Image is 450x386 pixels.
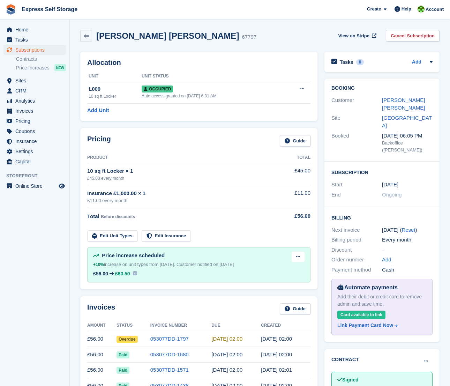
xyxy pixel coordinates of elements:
th: Unit Status [142,71,283,82]
a: Contracts [16,56,66,62]
div: Every month [382,236,433,244]
h2: Tasks [340,59,353,65]
span: Paid [117,367,129,374]
span: Total [87,213,99,219]
div: NEW [54,64,66,71]
a: menu [3,45,66,55]
a: menu [3,106,66,116]
a: Cancel Subscription [386,30,440,42]
span: increase on unit types from [DATE]. [93,262,175,267]
span: View on Stripe [338,32,369,39]
div: Customer [331,96,382,112]
span: Coupons [15,126,57,136]
a: 053077DD-1797 [150,336,189,342]
h2: Invoices [87,303,115,315]
td: £56.00 [87,331,117,347]
a: menu [3,76,66,86]
a: Guide [280,303,310,315]
div: [DATE] ( ) [382,226,433,234]
span: Create [367,6,381,13]
div: £56.00 [280,212,310,220]
span: Settings [15,147,57,156]
div: Billing period [331,236,382,244]
a: menu [3,157,66,166]
th: Total [280,152,310,163]
div: - [382,246,433,254]
a: menu [3,25,66,35]
span: Tasks [15,35,57,45]
div: £11.00 every month [87,197,280,204]
span: Price increases [16,65,50,71]
h2: Billing [331,214,433,221]
a: Add [412,58,421,66]
a: [PERSON_NAME] [PERSON_NAME] [382,97,425,111]
h2: [PERSON_NAME] [PERSON_NAME] [96,31,239,40]
span: Capital [15,157,57,166]
time: 2025-06-24 01:01:01 UTC [261,367,292,373]
div: L009 [89,85,142,93]
a: [GEOGRAPHIC_DATA] [382,115,432,129]
a: View on Stripe [336,30,378,42]
th: Status [117,320,150,331]
div: [DATE] 06:05 PM [382,132,433,140]
a: Preview store [58,182,66,190]
div: Backoffice ([PERSON_NAME]) [382,140,433,153]
div: 10 sq ft Locker [89,93,142,99]
span: Before discounts [101,214,135,219]
h2: Allocation [87,59,310,67]
span: £60.50 [115,271,130,276]
div: Link Payment Card Now [337,322,393,329]
a: Guide [280,135,310,147]
img: Sonia Shah [418,6,425,13]
time: 2025-06-25 01:00:00 UTC [211,367,242,373]
span: Insurance [15,136,57,146]
img: icon-info-931a05b42745ab749e9cb3f8fd5492de83d1ef71f8849c2817883450ef4d471b.svg [133,271,137,275]
span: Account [426,6,444,13]
div: Insurance £1,000.00 × 1 [87,190,280,198]
span: Occupied [142,86,173,92]
th: Amount [87,320,117,331]
time: 2025-07-25 01:00:00 UTC [211,351,242,357]
a: menu [3,136,66,146]
span: Ongoing [382,192,402,198]
a: 053077DD-1680 [150,351,189,357]
a: Add [382,256,391,264]
div: Card available to link [337,311,385,319]
th: Created [261,320,310,331]
a: menu [3,116,66,126]
img: stora-icon-8386f47178a22dfd0bd8f6a31ec36ba5ce8667c1dd55bd0f319d3a0aa187defe.svg [6,4,16,15]
time: 2025-01-24 01:00:00 UTC [382,181,398,189]
a: Express Self Storage [19,3,80,15]
div: 0 [356,59,364,65]
div: 10 sq ft Locker × 1 [87,167,280,175]
a: Add Unit [87,106,109,114]
a: menu [3,126,66,136]
time: 2025-07-24 01:00:17 UTC [261,351,292,357]
a: menu [3,96,66,106]
div: +10% [93,261,104,268]
th: Product [87,152,280,163]
th: Invoice Number [150,320,212,331]
span: Storefront [6,172,69,179]
div: Cash [382,266,433,274]
span: Overdue [117,336,138,343]
div: Next invoice [331,226,382,234]
span: Price increase scheduled [102,252,165,258]
span: Subscriptions [15,45,57,55]
a: 053077DD-1571 [150,367,189,373]
span: Pricing [15,116,57,126]
span: Analytics [15,96,57,106]
div: Add their debit or credit card to remove admin and save time. [337,293,427,308]
div: Booked [331,132,382,154]
a: menu [3,181,66,191]
span: Help [402,6,411,13]
div: Payment method [331,266,382,274]
span: CRM [15,86,57,96]
h2: Subscription [331,169,433,176]
th: Due [211,320,261,331]
a: Reset [402,227,415,233]
a: menu [3,86,66,96]
h2: Booking [331,86,433,91]
a: Link Payment Card Now [337,322,424,329]
div: Order number [331,256,382,264]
